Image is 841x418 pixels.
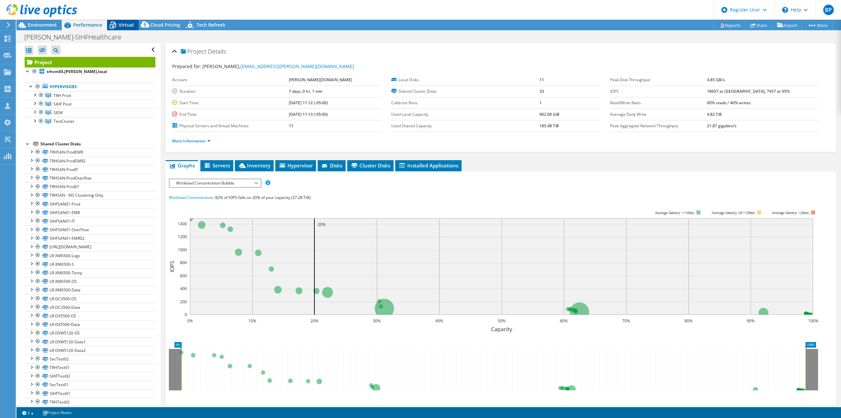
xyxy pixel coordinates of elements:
[172,111,289,118] label: End Time
[25,329,155,337] a: LR-DXW5120-OS
[25,208,155,217] a: SIHFSAN01-EMR
[560,318,568,324] text: 60%
[707,77,725,83] b: 4.85 GB/s
[25,100,155,108] a: SIHF Prod
[539,77,544,83] b: 11
[655,210,694,215] tspan: Average latency <=10ms
[187,318,193,324] text: 0%
[248,318,256,324] text: 10%
[707,111,722,117] b: 4.82 TiB
[172,77,289,83] label: Account
[185,312,187,317] text: 0
[772,20,803,30] a: Export
[391,77,539,83] label: Local Disks
[289,88,323,94] b: 7 days, 0 hr, 1 min
[622,318,630,324] text: 70%
[47,69,107,74] b: trhvm05.[PERSON_NAME].local
[25,148,155,157] a: TRHSAN-ProdEMR
[321,162,342,169] span: Disks
[73,22,102,28] span: Performance
[289,100,328,106] b: [DATE] 11:12 (-05:00)
[25,355,155,363] a: SecTest02
[802,20,833,30] a: More
[169,162,195,169] span: Graphs
[169,261,176,272] text: IOPS
[180,299,187,305] text: 200
[25,381,155,389] a: SecTest01
[539,88,544,94] b: 33
[172,123,289,129] label: Physical Servers and Virtual Machines
[685,318,693,324] text: 80%
[498,318,506,324] text: 50%
[25,174,155,182] a: TRHSAN-ProdOverflow
[25,260,155,268] a: LR-XM6500-S
[202,63,354,69] span: [PERSON_NAME],
[373,318,381,324] text: 30%
[180,260,187,265] text: 800
[172,63,201,69] label: Prepared for:
[318,222,326,227] text: 20%
[21,34,131,41] h1: [PERSON_NAME]-SIHFHealthcare
[25,243,155,251] a: [URL][DOMAIN_NAME]
[539,123,559,129] b: 185.48 TiB
[178,247,187,253] text: 1000
[714,20,746,30] a: Reports
[279,162,313,169] span: Hypervisor
[707,88,790,94] b: 18657 at [GEOGRAPHIC_DATA], 7457 at 95%
[25,294,155,303] a: LR-DC3500-OS
[25,83,155,91] a: Hypervisors
[610,111,707,118] label: Average Daily Write
[772,210,809,215] text: Average latency >20ms
[54,118,75,124] span: TestCluster
[25,346,155,355] a: LR-DXW5120-Data2
[25,372,155,381] a: SIHFTest02
[150,22,180,28] span: Cloud Pricing
[25,286,155,294] a: LR-XM6500-Data
[25,268,155,277] a: LR-XM6500-Temp
[25,251,155,260] a: LR-XM6500-Logs
[172,88,289,95] label: Duration
[25,337,155,346] a: LR-DXW5120-Data1
[178,234,187,239] text: 1200
[204,162,230,169] span: Servers
[25,303,155,311] a: LR-DC3500-Data
[240,63,354,69] a: [EMAIL_ADDRESS][PERSON_NAME][DOMAIN_NAME]
[25,200,155,208] a: SIHFSAN01-Prod
[25,117,155,126] a: TestCluster
[25,363,155,372] a: TRHTest01
[25,183,155,191] a: TRHSAN-Prod01
[610,77,707,83] label: Peak Disk Throughput
[119,22,134,28] span: Virtual
[289,123,293,129] b: 11
[180,273,187,279] text: 600
[38,408,76,417] a: Project Notes
[25,311,155,320] a: LR-DX5500-OS
[707,123,737,129] b: 21.87 gigabits/s
[25,91,155,100] a: TRH Prod
[25,234,155,243] a: SIHFSAN01-EMR02
[196,22,225,28] span: Tech Refresh
[208,47,226,55] span: Details
[25,398,155,406] a: TRHTest02
[398,162,458,169] span: Installed Applications
[40,140,155,148] div: Shared Cluster Disks
[289,111,328,117] b: [DATE] 11:13 (-05:00)
[238,162,270,169] span: Inventory
[25,67,155,76] a: trhvm05.[PERSON_NAME].local
[25,277,155,286] a: LR-XM6500-OS
[391,111,539,118] label: Used Local Capacity
[25,165,155,174] a: TRHSAN-ProdIT
[745,20,772,30] a: Share
[747,318,755,324] text: 90%
[610,123,707,129] label: Peak Aggregate Network Throughput
[539,100,542,106] b: 1
[435,318,443,324] text: 40%
[25,57,155,67] a: Project
[310,318,318,324] text: 20%
[172,138,211,144] a: More Information
[25,320,155,329] a: LR-DX5500-Data
[18,408,38,417] a: 2
[25,108,155,117] a: SIEM
[172,100,289,106] label: Start Time
[25,217,155,225] a: SIHFSAN01-IT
